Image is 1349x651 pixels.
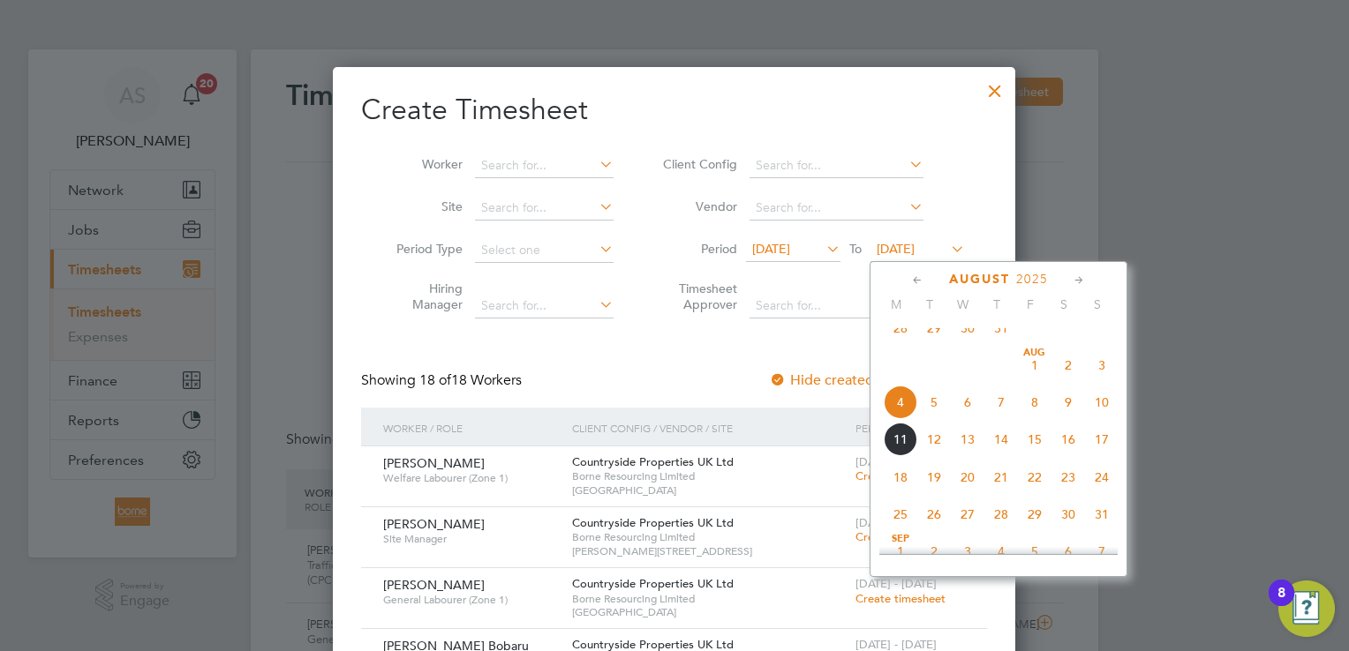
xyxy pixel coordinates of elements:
[984,535,1018,568] span: 4
[1278,580,1335,637] button: Open Resource Center, 8 new notifications
[855,468,946,483] span: Create timesheet
[884,498,917,531] span: 25
[884,535,917,543] span: Sep
[383,516,485,532] span: [PERSON_NAME]
[877,241,915,257] span: [DATE]
[951,498,984,531] span: 27
[752,241,790,257] span: [DATE]
[383,156,463,172] label: Worker
[1085,498,1119,531] span: 31
[419,371,522,389] span: 18 Workers
[383,532,559,546] span: Site Manager
[572,454,734,469] span: Countryside Properties UK Ltd
[951,460,984,494] span: 20
[572,544,847,558] span: [PERSON_NAME][STREET_ADDRESS]
[1085,348,1119,382] span: 3
[475,294,614,318] input: Search for...
[917,498,951,531] span: 26
[917,535,951,568] span: 2
[1018,460,1051,494] span: 22
[855,591,946,606] span: Create timesheet
[884,535,917,568] span: 1
[572,605,847,619] span: [GEOGRAPHIC_DATA]
[1018,385,1051,419] span: 8
[361,92,987,129] h2: Create Timesheet
[855,576,937,591] span: [DATE] - [DATE]
[572,515,734,530] span: Countryside Properties UK Ltd
[951,385,984,419] span: 6
[1018,348,1051,382] span: 1
[984,460,1018,494] span: 21
[383,577,485,593] span: [PERSON_NAME]
[572,469,847,483] span: Borne Resourcing Limited
[917,460,951,494] span: 19
[1051,498,1085,531] span: 30
[1018,498,1051,531] span: 29
[1018,423,1051,456] span: 15
[383,593,559,607] span: General Labourer (Zone 1)
[379,408,568,448] div: Worker / Role
[951,535,984,568] span: 3
[913,296,946,312] span: T
[1051,535,1085,568] span: 6
[1014,296,1047,312] span: F
[475,238,614,263] input: Select one
[475,153,614,178] input: Search for...
[1051,460,1085,494] span: 23
[855,515,937,530] span: [DATE] - [DATE]
[951,311,984,345] span: 30
[1277,593,1285,616] div: 8
[419,371,451,389] span: 18 of
[884,460,917,494] span: 18
[658,241,737,257] label: Period
[1085,535,1119,568] span: 7
[984,498,1018,531] span: 28
[383,241,463,257] label: Period Type
[855,529,946,544] span: Create timesheet
[851,408,969,448] div: Period
[572,592,847,606] span: Borne Resourcing Limited
[946,296,980,312] span: W
[383,281,463,312] label: Hiring Manager
[572,576,734,591] span: Countryside Properties UK Ltd
[1016,272,1048,287] span: 2025
[1085,423,1119,456] span: 17
[750,196,923,221] input: Search for...
[658,281,737,312] label: Timesheet Approver
[383,455,485,471] span: [PERSON_NAME]
[1047,296,1081,312] span: S
[879,296,913,312] span: M
[572,530,847,544] span: Borne Resourcing Limited
[1081,296,1114,312] span: S
[884,311,917,345] span: 28
[1051,348,1085,382] span: 2
[917,423,951,456] span: 12
[951,423,984,456] span: 13
[361,371,525,390] div: Showing
[1018,535,1051,568] span: 5
[984,311,1018,345] span: 31
[572,483,847,498] span: [GEOGRAPHIC_DATA]
[383,471,559,485] span: Welfare Labourer (Zone 1)
[855,454,937,469] span: [DATE] - [DATE]
[980,296,1014,312] span: T
[1051,423,1085,456] span: 16
[750,294,923,318] input: Search for...
[1085,385,1119,419] span: 10
[475,196,614,221] input: Search for...
[1085,460,1119,494] span: 24
[884,423,917,456] span: 11
[658,198,737,214] label: Vendor
[750,153,923,178] input: Search for...
[949,272,1010,287] span: August
[1018,348,1051,357] span: Aug
[984,385,1018,419] span: 7
[658,156,737,172] label: Client Config
[917,385,951,419] span: 5
[769,371,948,389] label: Hide created timesheets
[1051,385,1085,419] span: 9
[383,198,463,214] label: Site
[884,385,917,419] span: 4
[984,423,1018,456] span: 14
[568,408,851,448] div: Client Config / Vendor / Site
